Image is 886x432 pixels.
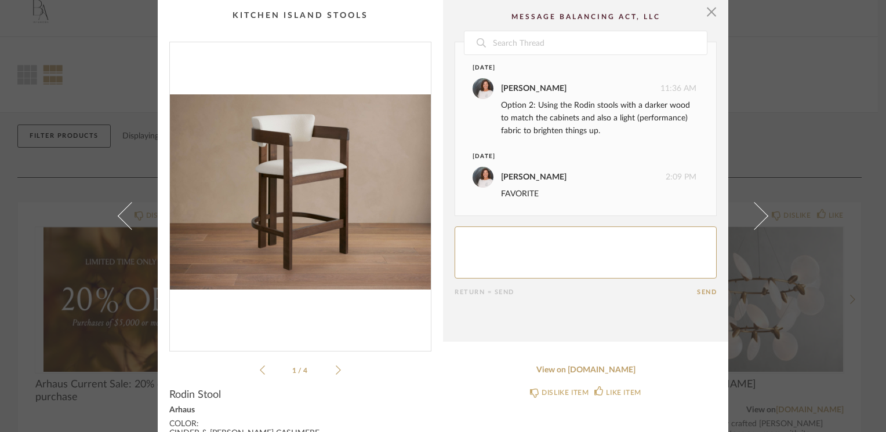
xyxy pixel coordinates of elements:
[473,167,493,188] img: PEGGY HERRMANN
[292,367,298,374] span: 1
[170,42,431,342] div: 0
[169,406,431,415] div: Arhaus
[501,99,696,137] div: Option 2: Using the Rodin stools with a darker wood to match the cabinets and also a light (perfo...
[473,64,675,72] div: [DATE]
[455,288,697,296] div: Return = Send
[303,367,309,374] span: 4
[697,288,717,296] button: Send
[473,167,696,188] div: 2:09 PM
[492,31,707,54] input: Search Thread
[501,188,696,200] div: FAVORITE
[606,387,641,398] div: LIKE ITEM
[473,152,675,161] div: [DATE]
[501,171,567,184] div: [PERSON_NAME]
[542,387,589,398] div: DISLIKE ITEM
[473,78,696,99] div: 11:36 AM
[170,42,431,342] img: 52f28259-436e-48df-b7d0-1855e0eb0097_1000x1000.jpg
[169,389,221,401] span: Rodin Stool
[501,82,567,95] div: [PERSON_NAME]
[455,365,717,375] a: View on [DOMAIN_NAME]
[473,78,493,99] img: PEGGY HERRMANN
[298,367,303,374] span: /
